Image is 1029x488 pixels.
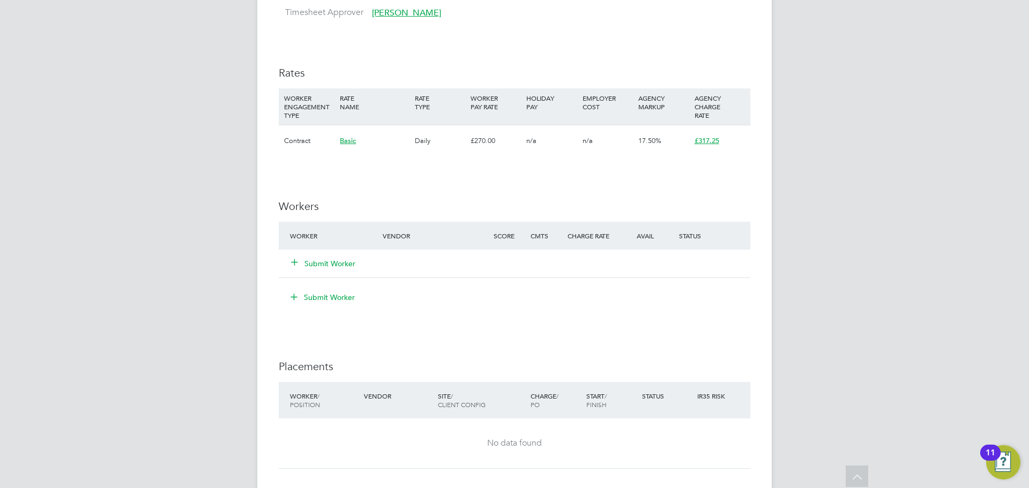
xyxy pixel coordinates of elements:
[281,125,337,156] div: Contract
[412,125,468,156] div: Daily
[372,7,441,18] span: [PERSON_NAME]
[337,88,412,116] div: RATE NAME
[468,125,524,156] div: £270.00
[279,359,750,373] h3: Placements
[361,386,435,406] div: Vendor
[531,392,558,409] span: / PO
[636,88,691,116] div: AGENCY MARKUP
[584,386,639,414] div: Start
[986,453,995,467] div: 11
[565,226,621,245] div: Charge Rate
[435,386,528,414] div: Site
[528,386,584,414] div: Charge
[695,386,732,406] div: IR35 Risk
[586,392,607,409] span: / Finish
[279,199,750,213] h3: Workers
[621,226,676,245] div: Avail
[692,88,748,125] div: AGENCY CHARGE RATE
[526,136,536,145] span: n/a
[638,136,661,145] span: 17.50%
[380,226,491,245] div: Vendor
[986,445,1020,479] button: Open Resource Center, 11 new notifications
[491,226,528,245] div: Score
[639,386,695,406] div: Status
[290,392,320,409] span: / Position
[279,66,750,80] h3: Rates
[580,88,636,116] div: EMPLOYER COST
[438,392,486,409] span: / Client Config
[695,136,719,145] span: £317.25
[283,289,363,306] button: Submit Worker
[583,136,593,145] span: n/a
[281,88,337,125] div: WORKER ENGAGEMENT TYPE
[287,226,380,245] div: Worker
[676,226,750,245] div: Status
[279,7,363,18] label: Timesheet Approver
[468,88,524,116] div: WORKER PAY RATE
[412,88,468,116] div: RATE TYPE
[292,258,356,269] button: Submit Worker
[340,136,356,145] span: Basic
[524,88,579,116] div: HOLIDAY PAY
[528,226,565,245] div: Cmts
[287,386,361,414] div: Worker
[289,438,740,449] div: No data found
